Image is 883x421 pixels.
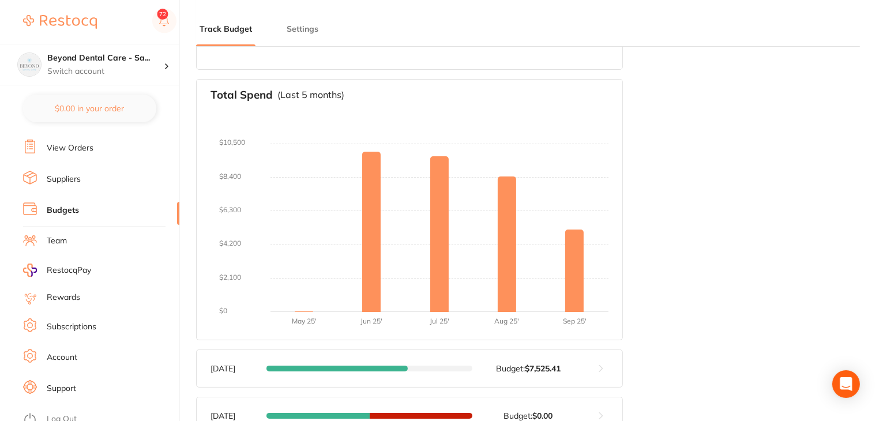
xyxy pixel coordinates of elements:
[196,24,255,35] button: Track Budget
[47,142,93,154] a: View Orders
[23,264,91,277] a: RestocqPay
[47,66,164,77] p: Switch account
[47,235,67,247] a: Team
[47,321,96,333] a: Subscriptions
[23,9,97,35] a: Restocq Logo
[525,363,561,374] strong: $7,525.41
[496,364,561,373] p: Budget:
[277,89,344,100] p: (Last 5 months)
[533,411,553,421] strong: $0.00
[23,264,37,277] img: RestocqPay
[47,352,77,363] a: Account
[47,52,164,64] h4: Beyond Dental Care - Sandstone Point
[47,292,80,303] a: Rewards
[23,95,156,122] button: $0.00 in your order
[47,383,76,394] a: Support
[23,15,97,29] img: Restocq Logo
[18,53,41,76] img: Beyond Dental Care - Sandstone Point
[211,89,273,102] h3: Total Spend
[47,265,91,276] span: RestocqPay
[211,411,262,420] p: [DATE]
[832,370,860,398] div: Open Intercom Messenger
[283,24,322,35] button: Settings
[47,205,79,216] a: Budgets
[47,174,81,185] a: Suppliers
[211,364,262,373] p: [DATE]
[504,411,553,420] p: Budget:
